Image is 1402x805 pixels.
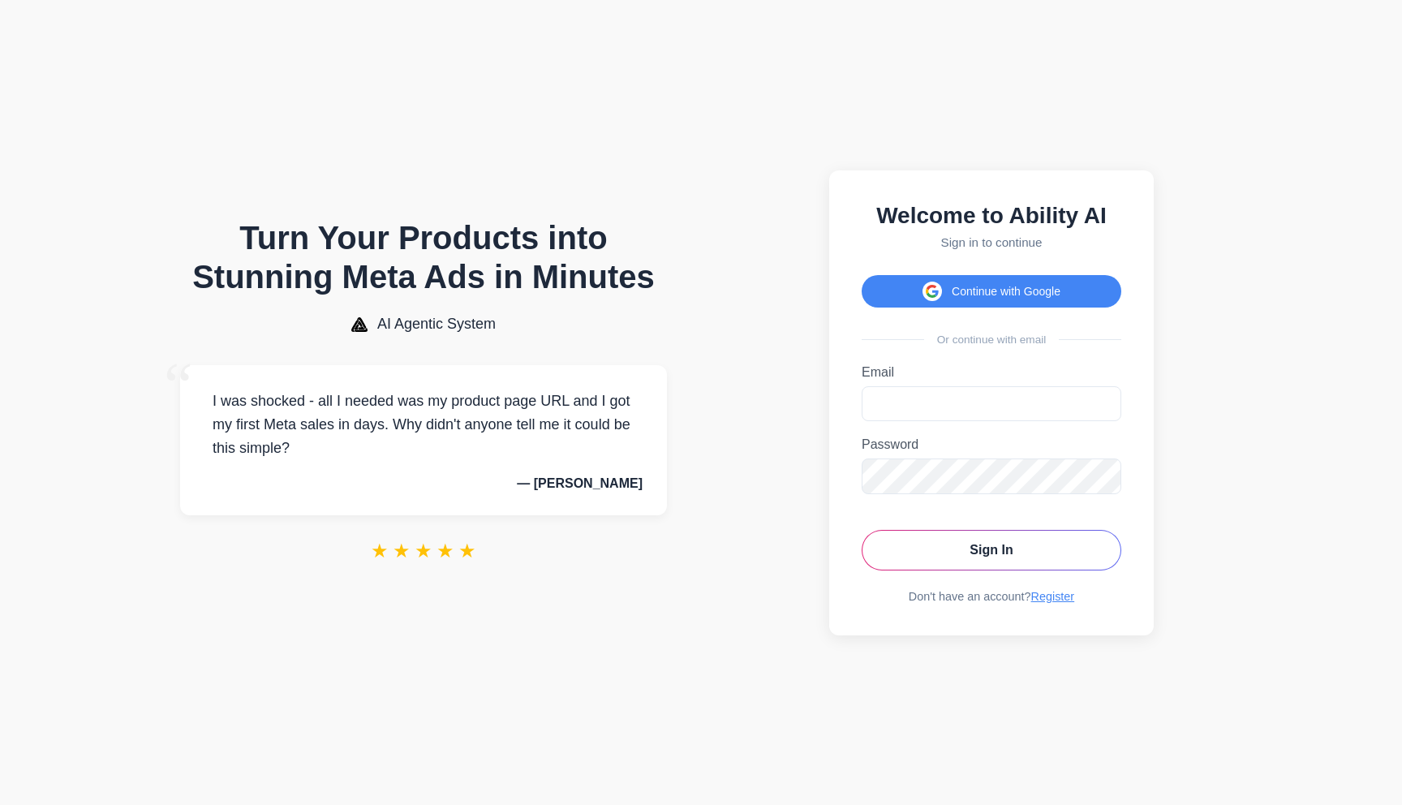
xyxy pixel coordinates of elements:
[1031,590,1075,603] a: Register
[458,540,476,562] span: ★
[437,540,454,562] span: ★
[862,590,1121,603] div: Don't have an account?
[204,476,643,491] p: — [PERSON_NAME]
[377,316,496,333] span: AI Agentic System
[180,218,667,296] h1: Turn Your Products into Stunning Meta Ads in Minutes
[415,540,432,562] span: ★
[862,530,1121,570] button: Sign In
[204,390,643,459] p: I was shocked - all I needed was my product page URL and I got my first Meta sales in days. Why d...
[371,540,389,562] span: ★
[862,365,1121,380] label: Email
[862,437,1121,452] label: Password
[862,334,1121,346] div: Or continue with email
[862,235,1121,249] p: Sign in to continue
[164,349,193,423] span: “
[351,317,368,332] img: AI Agentic System Logo
[393,540,411,562] span: ★
[862,203,1121,229] h2: Welcome to Ability AI
[862,275,1121,308] button: Continue with Google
